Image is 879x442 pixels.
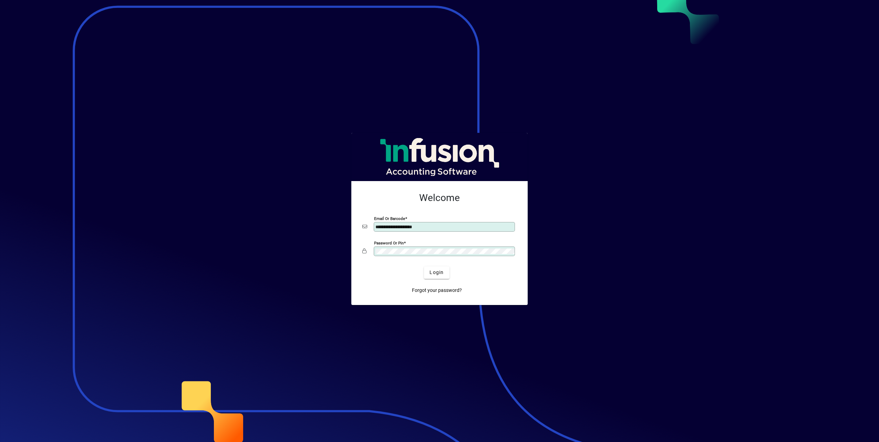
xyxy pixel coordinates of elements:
[374,240,404,245] mat-label: Password or Pin
[409,284,465,297] a: Forgot your password?
[362,192,517,204] h2: Welcome
[430,269,444,276] span: Login
[412,287,462,294] span: Forgot your password?
[374,216,405,221] mat-label: Email or Barcode
[424,266,449,279] button: Login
